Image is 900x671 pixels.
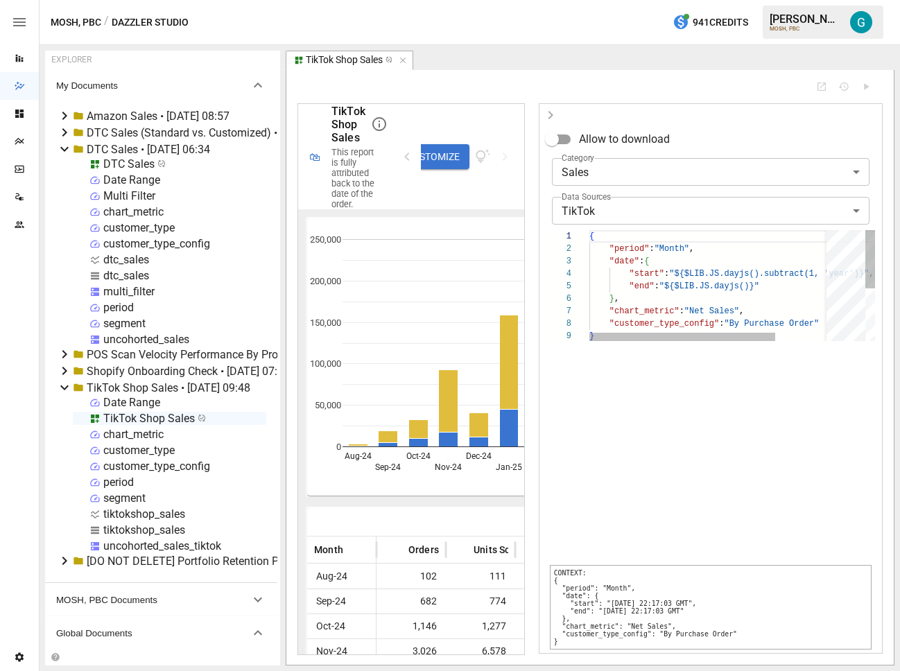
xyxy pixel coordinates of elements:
text: Dec-24 [466,451,492,461]
label: Category [562,152,594,164]
span: , [689,244,694,254]
span: Sep-24 [314,589,348,613]
button: Run Query [860,81,872,92]
div: TikTok [552,197,869,225]
span: $4,187 [522,564,578,589]
span: , [739,306,744,316]
text: 150,000 [310,317,341,328]
div: MOSH, PBC [770,26,842,32]
span: "${$LIB.JS.dayjs()}" [659,281,759,291]
div: 🛍 [309,150,320,164]
span: : [655,281,659,291]
span: 102 [383,564,439,589]
button: MOSH, PBC Documents [45,583,277,616]
div: Date Range [103,396,160,409]
div: Multi Filter [103,189,155,202]
div: 2 [546,243,571,255]
div: tiktokshop_sales [103,507,185,521]
span: MOSH, PBC Documents [56,595,250,605]
span: : [649,244,654,254]
span: $26,192 [522,589,578,613]
div: TikTok Shop Sales • [DATE] 09:48 [87,381,250,394]
span: Allow to download [579,131,670,148]
button: TikTok Shop Sales [286,51,413,70]
text: 0 [336,442,341,452]
div: chart_metric [103,205,164,218]
span: Month [314,543,343,557]
button: Sort [345,540,364,559]
span: Customize [407,148,460,166]
div: DTC Sales • [DATE] 06:34 [87,143,210,156]
span: "Net Sales" [684,306,739,316]
div: tiktokshop_sales [103,523,185,537]
span: TikTok Shop Sales [331,105,365,144]
div: 7 [546,305,571,317]
div: customer_type_config [103,237,210,250]
span: "chart_metric" [609,306,680,316]
span: "${$LIB.JS.dayjs().subtract(1, 'year')}" [669,269,869,279]
span: 774 [453,589,508,613]
text: Sep-24 [375,462,401,472]
button: My Documents [45,69,277,102]
text: Aug-24 [345,451,372,461]
span: "period" [609,244,650,254]
text: Nov-24 [435,462,462,472]
span: : [664,269,669,279]
div: dtc_sales [103,253,149,266]
span: Oct-24 [314,614,347,638]
span: 6,578 [453,639,508,663]
svg: A chart. [307,218,811,496]
span: "start" [630,269,664,279]
svg: Published [198,414,206,422]
button: Gavin Acres [842,3,881,42]
button: 941Credits [667,10,754,35]
div: 4 [546,268,571,280]
span: : [639,256,644,266]
span: "end" [630,281,655,291]
button: View documentation [475,144,491,169]
div: customer_type [103,221,175,234]
span: My Documents [56,80,250,91]
div: TikTok Shop Sales [103,412,195,425]
div: Shopify Onboarding Check • [DATE] 07:31 [87,365,290,378]
text: 100,000 [310,358,341,369]
svg: Published [157,159,166,168]
div: period [103,301,134,314]
span: 941 Credits [693,14,748,31]
span: Orders [408,543,439,557]
span: Global Documents [56,628,250,638]
div: segment [103,317,146,330]
div: Amazon Sales • [DATE] 08:57 [87,110,230,123]
div: DTC Sales (Standard vs. Customized) • [DATE] 03:21 [87,126,343,139]
span: $43,747 [522,614,578,638]
span: Aug-24 [314,564,349,589]
button: Customize [379,144,469,169]
div: 8 [546,317,571,330]
span: 3,026 [383,639,439,663]
span: "By Purchase Order" [724,319,819,329]
span: 1,277 [453,614,508,638]
div: Sales [552,158,869,186]
span: } [609,294,614,304]
div: EXPLORER [51,55,92,64]
button: Sort [522,540,542,559]
span: This report is fully attributed back to the date of the order. [331,147,374,209]
button: Sort [388,540,407,559]
button: Global Documents [45,616,277,650]
button: Collapse Folders [48,652,62,662]
div: uncohorted_sales_tiktok [103,539,221,552]
span: Nov-24 [314,639,349,663]
button: Sort [453,540,472,559]
span: "date" [609,256,639,266]
div: customer_type [103,444,175,457]
div: POS Scan Velocity Performance By Product • [DATE] 07:57 [87,348,372,361]
span: , [614,294,619,304]
button: Document History [838,81,849,92]
button: Open Report [816,81,827,92]
div: 6 [546,293,571,305]
div: period [103,476,134,489]
button: MOSH, PBC [51,14,101,31]
span: { [644,256,649,266]
div: 9 [546,330,571,342]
